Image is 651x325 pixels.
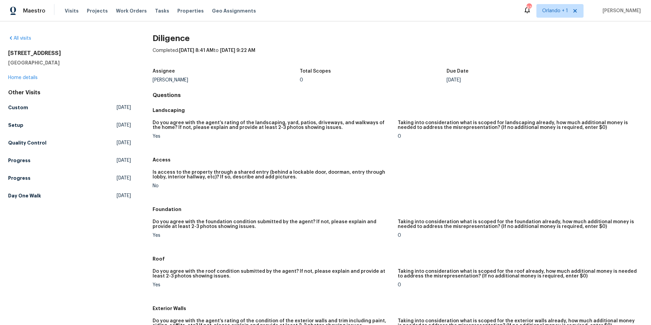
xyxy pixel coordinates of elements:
div: Completed: to [153,47,643,65]
h5: Landscaping [153,107,643,114]
a: Day One Walk[DATE] [8,190,131,202]
span: [DATE] [117,139,131,146]
span: [DATE] [117,175,131,181]
span: Work Orders [116,7,147,14]
span: Geo Assignments [212,7,256,14]
span: Properties [177,7,204,14]
span: [DATE] [117,122,131,129]
h5: Access [153,156,643,163]
h5: [GEOGRAPHIC_DATA] [8,59,131,66]
div: Other Visits [8,89,131,96]
span: Maestro [23,7,45,14]
h5: Due Date [447,69,469,74]
h5: Assignee [153,69,175,74]
h5: Do you agree with the foundation condition submitted by the agent? If not, please explain and pro... [153,219,392,229]
span: [DATE] 9:22 AM [220,48,255,53]
h5: Custom [8,104,28,111]
a: Progress[DATE] [8,172,131,184]
span: [DATE] [117,157,131,164]
span: Orlando + 1 [542,7,568,14]
span: [PERSON_NAME] [600,7,641,14]
a: Quality Control[DATE] [8,137,131,149]
h2: Diligence [153,35,643,42]
div: Yes [153,233,392,238]
span: Projects [87,7,108,14]
h5: Progress [8,175,31,181]
h5: Progress [8,157,31,164]
a: Setup[DATE] [8,119,131,131]
h4: Questions [153,92,643,99]
div: 0 [398,233,637,238]
div: 0 [398,283,637,287]
div: 0 [398,134,637,139]
div: Yes [153,134,392,139]
h5: Taking into consideration what is scoped for landscaping already, how much additional money is ne... [398,120,637,130]
span: Visits [65,7,79,14]
h5: Total Scopes [300,69,331,74]
a: Home details [8,75,38,80]
h5: Do you agree with the agent’s rating of the landscaping, yard, patios, driveways, and walkways of... [153,120,392,130]
h5: Is access to the property through a shared entry (behind a lockable door, doorman, entry through ... [153,170,392,179]
a: Progress[DATE] [8,154,131,167]
a: All visits [8,36,31,41]
h5: Taking into consideration what is scoped for the foundation already, how much additional money is... [398,219,637,229]
h5: Quality Control [8,139,46,146]
div: [DATE] [447,78,594,82]
h5: Do you agree with the roof condition submitted by the agent? If not, please explain and provide a... [153,269,392,279]
h5: Setup [8,122,23,129]
div: 0 [300,78,447,82]
div: 93 [527,4,531,11]
span: [DATE] [117,104,131,111]
h5: Day One Walk [8,192,41,199]
div: Yes [153,283,392,287]
a: Custom[DATE] [8,101,131,114]
h2: [STREET_ADDRESS] [8,50,131,57]
h5: Taking into consideration what is scoped for the roof already, how much additional money is neede... [398,269,637,279]
span: Tasks [155,8,169,13]
h5: Exterior Walls [153,305,643,312]
h5: Roof [153,255,643,262]
span: [DATE] 8:41 AM [179,48,214,53]
h5: Foundation [153,206,643,213]
div: [PERSON_NAME] [153,78,300,82]
span: [DATE] [117,192,131,199]
div: No [153,184,392,188]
